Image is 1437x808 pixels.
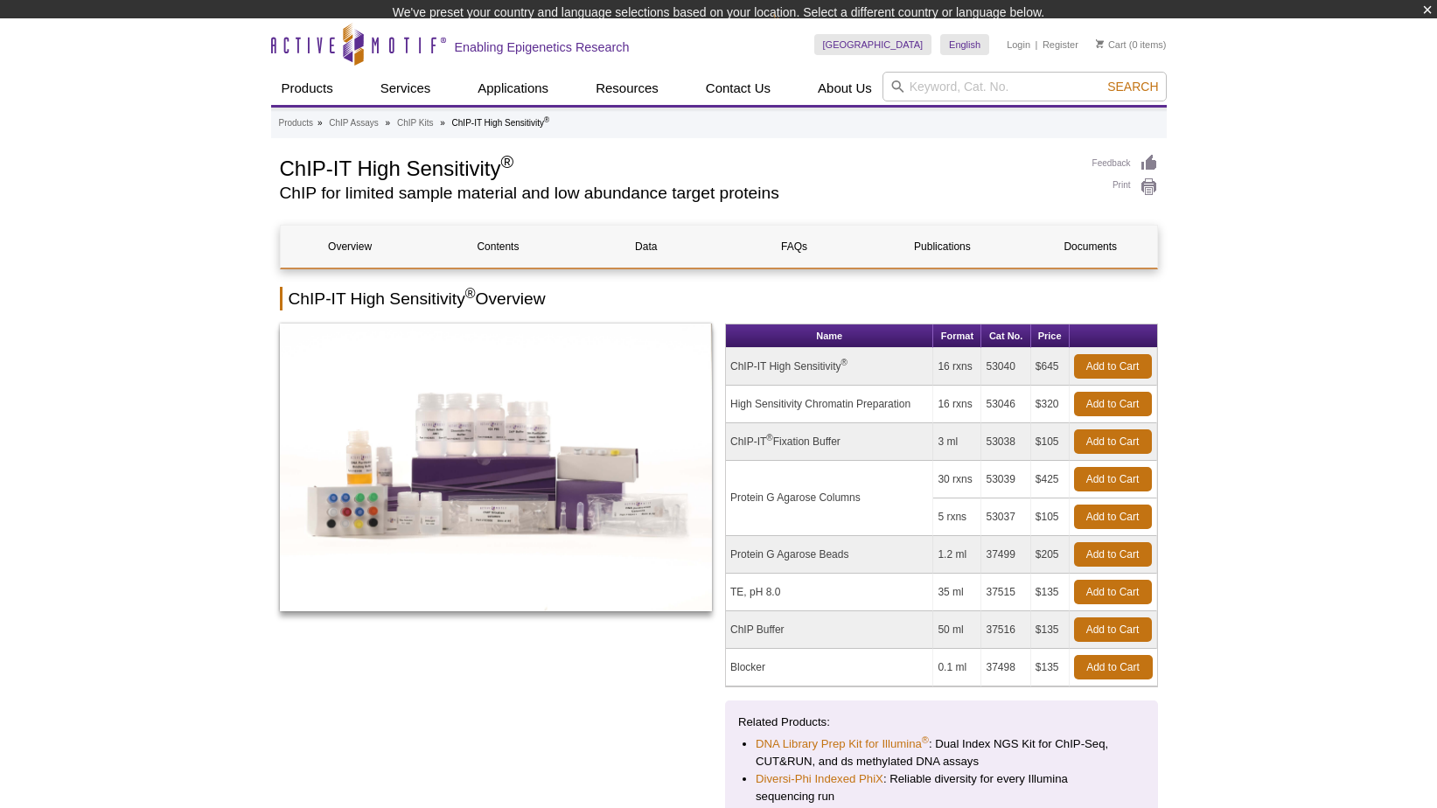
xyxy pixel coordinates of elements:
[981,649,1030,686] td: 37498
[724,226,863,268] a: FAQs
[981,574,1030,611] td: 37515
[1043,38,1078,51] a: Register
[386,118,391,128] li: »
[981,611,1030,649] td: 37516
[1096,39,1104,48] img: Your Cart
[465,285,476,300] sup: ®
[726,348,933,386] td: ChIP-IT High Sensitivity
[397,115,434,131] a: ChIP Kits
[1074,542,1152,567] a: Add to Cart
[738,714,1145,731] p: Related Products:
[841,358,848,367] sup: ®
[1031,461,1070,498] td: $425
[873,226,1012,268] a: Publications
[280,185,1075,201] h2: ChIP for limited sample material and low abundance target proteins
[756,770,1127,805] li: : Reliable diversity for every Illumina sequencing run
[933,611,981,649] td: 50 ml
[933,423,981,461] td: 3 ml
[1096,34,1167,55] li: (0 items)
[726,536,933,574] td: Protein G Agarose Beads
[981,461,1030,498] td: 53039
[1031,649,1070,686] td: $135
[455,39,630,55] h2: Enabling Epigenetics Research
[981,498,1030,536] td: 53037
[814,34,932,55] a: [GEOGRAPHIC_DATA]
[933,461,981,498] td: 30 rxns
[695,72,781,105] a: Contact Us
[726,574,933,611] td: TE, pH 8.0
[585,72,669,105] a: Resources
[1074,505,1152,529] a: Add to Cart
[756,735,1127,770] li: : Dual Index NGS Kit for ChIP-Seq, CUT&RUN, and ds methylated DNA assays
[1092,154,1158,173] a: Feedback
[370,72,442,105] a: Services
[1031,536,1070,574] td: $205
[756,770,883,788] a: Diversi-Phi Indexed PhiX
[1092,178,1158,197] a: Print
[1031,324,1070,348] th: Price
[1031,348,1070,386] td: $645
[933,324,981,348] th: Format
[329,115,379,131] a: ChIP Assays
[429,226,568,268] a: Contents
[1074,429,1152,454] a: Add to Cart
[1096,38,1127,51] a: Cart
[773,13,820,54] img: Change Here
[281,226,420,268] a: Overview
[807,72,882,105] a: About Us
[271,72,344,105] a: Products
[1021,226,1160,268] a: Documents
[1031,386,1070,423] td: $320
[467,72,559,105] a: Applications
[317,118,323,128] li: »
[1031,611,1070,649] td: $135
[1031,423,1070,461] td: $105
[544,115,549,124] sup: ®
[922,734,929,744] sup: ®
[981,348,1030,386] td: 53040
[933,574,981,611] td: 35 ml
[933,649,981,686] td: 0.1 ml
[1007,38,1030,51] a: Login
[726,611,933,649] td: ChIP Buffer
[726,461,933,536] td: Protein G Agarose Columns
[1074,580,1152,604] a: Add to Cart
[766,433,772,442] sup: ®
[280,287,1158,310] h2: ChIP-IT High Sensitivity Overview
[1074,467,1152,491] a: Add to Cart
[279,115,313,131] a: Products
[452,118,550,128] li: ChIP-IT High Sensitivity
[726,423,933,461] td: ChIP-IT Fixation Buffer
[882,72,1167,101] input: Keyword, Cat. No.
[1074,617,1152,642] a: Add to Cart
[1074,655,1153,679] a: Add to Cart
[940,34,989,55] a: English
[756,735,929,753] a: DNA Library Prep Kit for Illumina®
[576,226,715,268] a: Data
[981,423,1030,461] td: 53038
[1074,354,1152,379] a: Add to Cart
[933,498,981,536] td: 5 rxns
[726,649,933,686] td: Blocker
[1031,498,1070,536] td: $105
[933,536,981,574] td: 1.2 ml
[933,386,981,423] td: 16 rxns
[1036,34,1038,55] li: |
[981,386,1030,423] td: 53046
[500,152,513,171] sup: ®
[933,348,981,386] td: 16 rxns
[981,324,1030,348] th: Cat No.
[726,386,933,423] td: High Sensitivity Chromatin Preparation
[1031,574,1070,611] td: $135
[440,118,445,128] li: »
[1074,392,1152,416] a: Add to Cart
[1102,79,1163,94] button: Search
[280,154,1075,180] h1: ChIP-IT High Sensitivity
[280,324,713,612] img: ChIP-IT High Sensitivity Kit
[981,536,1030,574] td: 37499
[726,324,933,348] th: Name
[1107,80,1158,94] span: Search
